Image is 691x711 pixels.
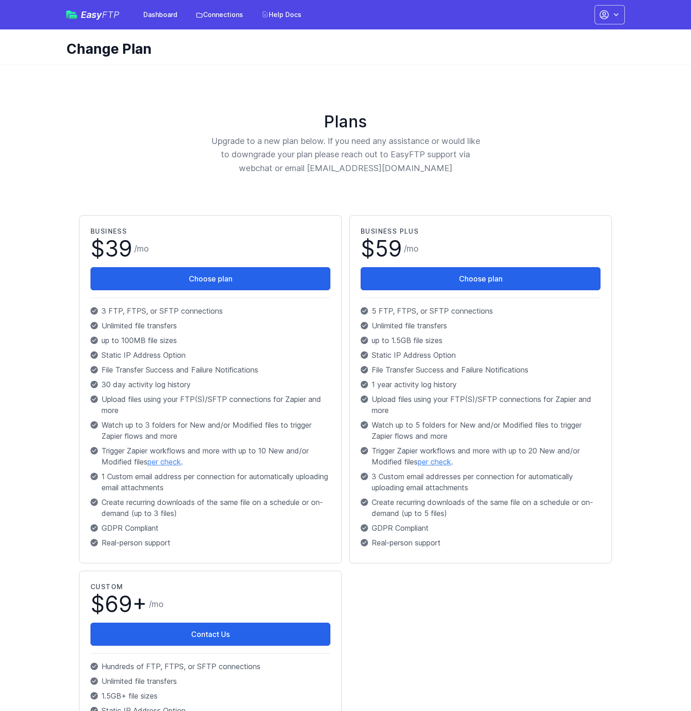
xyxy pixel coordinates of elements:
p: 30 day activity log history [91,379,330,390]
span: 59 [375,235,402,262]
a: Contact Us [91,623,330,646]
a: EasyFTP [66,10,119,19]
p: 1 year activity log history [361,379,600,390]
span: mo [137,244,149,253]
a: Connections [190,6,249,23]
p: 5 FTP, FTPS, or SFTP connections [361,305,600,316]
span: FTP [102,9,119,20]
p: GDPR Compliant [91,522,330,533]
span: mo [152,599,164,609]
p: Create recurring downloads of the same file on a schedule or on-demand (up to 3 files) [91,497,330,519]
p: 3 Custom email addresses per connection for automatically uploading email attachments [361,471,600,493]
a: per check [418,457,451,466]
p: Static IP Address Option [361,350,600,361]
span: / [149,598,164,611]
button: Choose plan [361,267,600,290]
p: up to 100MB file sizes [91,335,330,346]
span: Trigger Zapier workflows and more with up to 20 New and/or Modified files . [372,445,600,467]
p: Unlimited file transfers [361,320,600,331]
span: $ [361,238,402,260]
span: / [134,242,149,255]
h2: Business Plus [361,227,600,236]
p: Upload files using your FTP(S)/SFTP connections for Zapier and more [91,394,330,416]
h1: Change Plan [66,40,617,57]
span: mo [407,244,419,253]
p: 1.5GB+ file sizes [91,690,330,701]
span: 39 [105,235,132,262]
h2: Business [91,227,330,236]
a: Help Docs [256,6,307,23]
img: easyftp_logo.png [66,11,77,19]
button: Choose plan [91,267,330,290]
h2: Custom [91,582,330,591]
p: Watch up to 5 folders for New and/or Modified files to trigger Zapier flows and more [361,419,600,442]
a: per check [147,457,181,466]
p: Real-person support [361,537,600,548]
p: Static IP Address Option [91,350,330,361]
p: Upgrade to a new plan below. If you need any assistance or would like to downgrade your plan plea... [210,134,481,175]
span: / [404,242,419,255]
p: Hundreds of FTP, FTPS, or SFTP connections [91,661,330,672]
p: Unlimited file transfers [91,320,330,331]
span: $ [91,593,147,615]
p: 1 Custom email address per connection for automatically uploading email attachments [91,471,330,493]
span: Easy [81,10,119,19]
p: 3 FTP, FTPS, or SFTP connections [91,305,330,316]
p: GDPR Compliant [361,522,600,533]
h1: Plans [75,112,616,131]
p: Upload files using your FTP(S)/SFTP connections for Zapier and more [361,394,600,416]
p: Unlimited file transfers [91,676,330,687]
p: Real-person support [91,537,330,548]
p: File Transfer Success and Failure Notifications [361,364,600,375]
p: Create recurring downloads of the same file on a schedule or on-demand (up to 5 files) [361,497,600,519]
p: up to 1.5GB file sizes [361,335,600,346]
span: $ [91,238,132,260]
p: Watch up to 3 folders for New and/or Modified files to trigger Zapier flows and more [91,419,330,442]
span: 69+ [105,591,147,618]
p: File Transfer Success and Failure Notifications [91,364,330,375]
a: Dashboard [138,6,183,23]
span: Trigger Zapier workflows and more with up to 10 New and/or Modified files . [102,445,330,467]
